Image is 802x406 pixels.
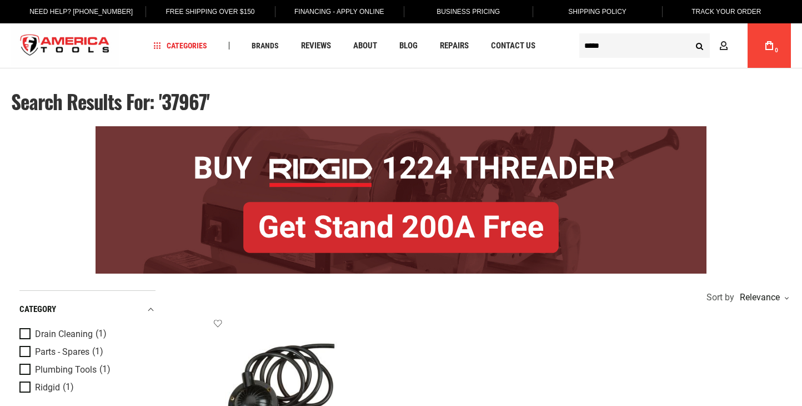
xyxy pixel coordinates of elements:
span: Blog [399,42,418,50]
span: (1) [96,329,107,339]
a: Drain Cleaning (1) [19,328,153,340]
span: Parts - Spares [35,347,89,357]
img: America Tools [11,25,119,67]
span: Brands [252,42,279,49]
span: Categories [154,42,207,49]
a: Brands [247,38,284,53]
a: Repairs [435,38,474,53]
button: Search [689,35,710,56]
span: About [353,42,377,50]
a: Parts - Spares (1) [19,346,153,358]
span: Reviews [301,42,331,50]
span: Plumbing Tools [35,365,97,375]
a: About [348,38,382,53]
div: Relevance [737,293,788,302]
span: 0 [775,47,778,53]
a: BOGO: Buy RIDGID® 1224 Threader, Get Stand 200A Free! [96,126,706,135]
span: Search results for: '37967' [11,87,209,116]
span: Drain Cleaning [35,329,93,339]
span: (1) [63,383,74,392]
span: Contact Us [491,42,535,50]
a: Blog [394,38,423,53]
span: (1) [99,365,111,374]
span: Sort by [706,293,734,302]
span: Shipping Policy [568,8,626,16]
a: Reviews [296,38,336,53]
span: Repairs [440,42,469,50]
a: Contact Us [486,38,540,53]
span: (1) [92,347,103,357]
div: category [19,302,156,317]
a: Categories [149,38,212,53]
a: 0 [759,23,780,68]
a: Plumbing Tools (1) [19,364,153,376]
a: Ridgid (1) [19,382,153,394]
a: store logo [11,25,119,67]
span: Ridgid [35,383,60,393]
img: BOGO: Buy RIDGID® 1224 Threader, Get Stand 200A Free! [96,126,706,274]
